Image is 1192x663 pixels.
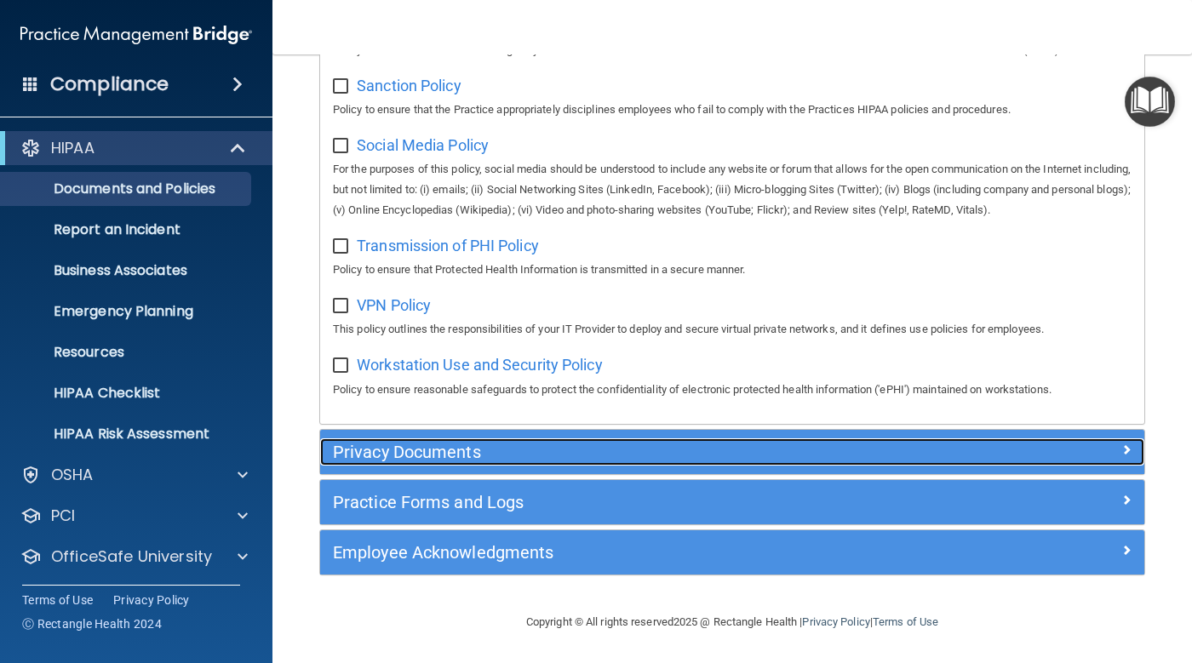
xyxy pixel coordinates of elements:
[51,465,94,485] p: OSHA
[11,221,244,238] p: Report an Incident
[51,138,95,158] p: HIPAA
[333,489,1132,516] a: Practice Forms and Logs
[50,72,169,96] h4: Compliance
[20,546,248,567] a: OfficeSafe University
[11,262,244,279] p: Business Associates
[20,18,252,52] img: PMB logo
[11,303,244,320] p: Emergency Planning
[333,260,1132,280] p: Policy to ensure that Protected Health Information is transmitted in a secure manner.
[333,438,1132,466] a: Privacy Documents
[113,592,190,609] a: Privacy Policy
[11,426,244,443] p: HIPAA Risk Assessment
[20,138,247,158] a: HIPAA
[11,385,244,402] p: HIPAA Checklist
[20,506,248,526] a: PCI
[357,296,431,314] span: VPN Policy
[22,592,93,609] a: Terms of Use
[333,493,926,512] h5: Practice Forms and Logs
[802,615,869,628] a: Privacy Policy
[1125,77,1175,127] button: Open Resource Center
[333,319,1132,340] p: This policy outlines the responsibilities of your IT Provider to deploy and secure virtual privat...
[357,136,489,154] span: Social Media Policy
[357,77,461,94] span: Sanction Policy
[51,546,212,567] p: OfficeSafe University
[51,506,75,526] p: PCI
[357,356,603,374] span: Workstation Use and Security Policy
[873,615,938,628] a: Terms of Use
[20,465,248,485] a: OSHA
[333,543,926,562] h5: Employee Acknowledgments
[11,344,244,361] p: Resources
[421,595,1043,649] div: Copyright © All rights reserved 2025 @ Rectangle Health | |
[357,237,539,254] span: Transmission of PHI Policy
[333,100,1132,120] p: Policy to ensure that the Practice appropriately disciplines employees who fail to comply with th...
[333,159,1132,220] p: For the purposes of this policy, social media should be understood to include any website or foru...
[22,615,162,632] span: Ⓒ Rectangle Health 2024
[333,443,926,461] h5: Privacy Documents
[11,180,244,197] p: Documents and Policies
[333,380,1132,400] p: Policy to ensure reasonable safeguards to protect the confidentiality of electronic protected hea...
[333,539,1132,566] a: Employee Acknowledgments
